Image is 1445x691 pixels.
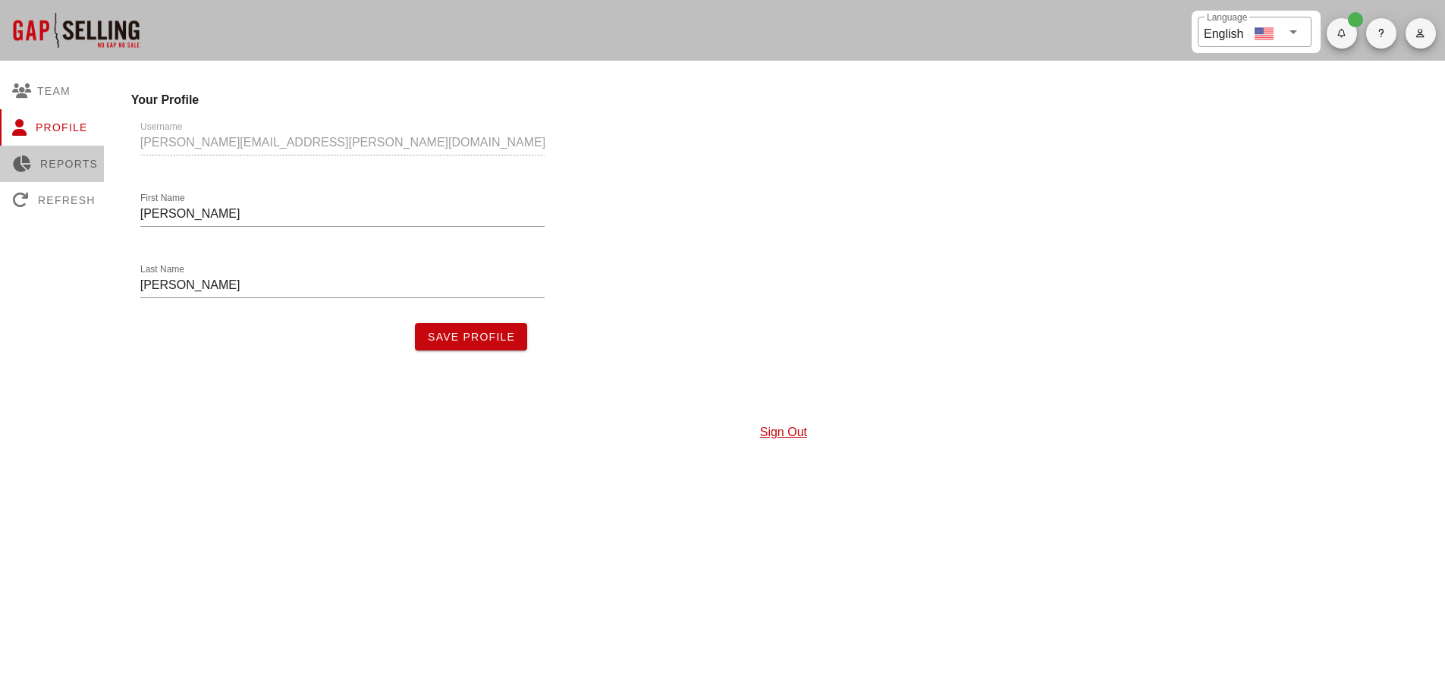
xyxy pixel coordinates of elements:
[760,426,807,438] a: Sign Out
[1348,12,1363,27] span: Badge
[140,264,184,275] label: Last Name
[427,331,515,343] span: Save Profile
[140,193,185,204] label: First Name
[1207,12,1247,24] label: Language
[1204,21,1243,43] div: English
[415,323,527,350] button: Save Profile
[131,91,1436,109] h4: Your Profile
[1198,17,1311,47] div: LanguageEnglish
[140,121,182,133] label: Username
